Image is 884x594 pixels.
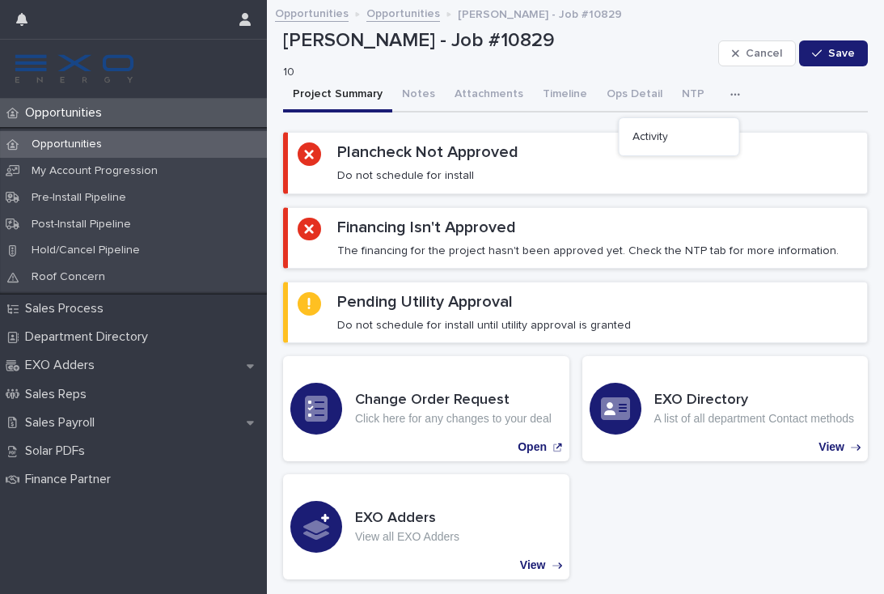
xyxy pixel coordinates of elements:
[718,40,796,66] button: Cancel
[19,164,171,178] p: My Account Progression
[19,218,144,231] p: Post-Install Pipeline
[355,412,552,426] p: Click here for any changes to your deal
[19,443,98,459] p: Solar PDFs
[654,412,854,426] p: A list of all department Contact methods
[19,105,115,121] p: Opportunities
[283,356,569,461] a: Open
[19,191,139,205] p: Pre-Install Pipeline
[366,3,440,22] a: Opportunities
[818,440,844,454] p: View
[19,138,115,151] p: Opportunities
[445,78,533,112] button: Attachments
[458,4,622,22] p: [PERSON_NAME] - Job #10829
[337,318,631,333] p: Do not schedule for install until utility approval is granted
[392,78,445,112] button: Notes
[19,415,108,431] p: Sales Payroll
[19,358,108,373] p: EXO Adders
[355,392,552,409] h3: Change Order Request
[19,329,161,345] p: Department Directory
[337,218,516,237] h2: Financing Isn't Approved
[337,244,839,258] p: The financing for the project hasn't been approved yet. Check the NTP tab for more information.
[337,292,513,312] h2: Pending Utility Approval
[520,558,546,572] p: View
[19,244,153,257] p: Hold/Cancel Pipeline
[582,356,869,461] a: View
[597,78,672,112] button: Ops Detail
[13,53,136,85] img: FKS5r6ZBThi8E5hshIGi
[275,3,349,22] a: Opportunities
[828,48,855,59] span: Save
[632,131,668,142] span: Activity
[799,40,868,66] button: Save
[337,142,518,162] h2: Plancheck Not Approved
[533,78,597,112] button: Timeline
[672,78,714,112] button: NTP
[355,510,459,528] h3: EXO Adders
[283,29,712,53] p: [PERSON_NAME] - Job #10829
[355,530,459,544] p: View all EXO Adders
[518,440,547,454] p: Open
[283,474,569,579] a: View
[19,270,118,284] p: Roof Concern
[19,301,116,316] p: Sales Process
[283,78,392,112] button: Project Summary
[283,66,705,79] p: 10
[19,387,99,402] p: Sales Reps
[19,472,124,487] p: Finance Partner
[746,48,782,59] span: Cancel
[337,168,474,183] p: Do not schedule for install
[654,392,854,409] h3: EXO Directory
